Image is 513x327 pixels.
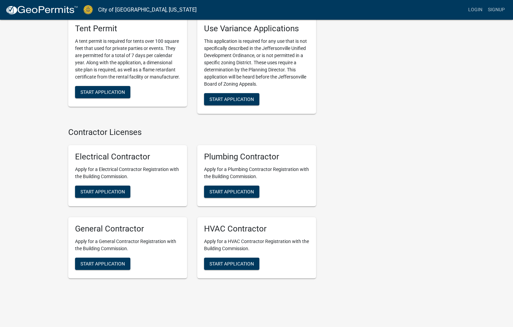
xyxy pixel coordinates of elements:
h5: Electrical Contractor [75,152,180,162]
img: City of Jeffersonville, Indiana [84,5,93,14]
h4: Contractor Licenses [68,127,316,137]
a: Signup [485,3,508,16]
a: Login [465,3,485,16]
button: Start Application [204,258,259,270]
p: A tent permit is required for tents over 100 square feet that used for private parties or events.... [75,38,180,81]
h5: General Contractor [75,224,180,234]
button: Start Application [75,86,130,98]
p: Apply for a Electrical Contractor Registration with the Building Commission. [75,166,180,180]
button: Start Application [75,258,130,270]
h5: Plumbing Contractor [204,152,309,162]
p: This application is required for any use that is not specifically described in the Jeffersonville... [204,38,309,88]
button: Start Application [75,186,130,198]
p: Apply for a General Contractor Registration with the Building Commission. [75,238,180,252]
h5: HVAC Contractor [204,224,309,234]
span: Start Application [80,261,125,266]
a: City of [GEOGRAPHIC_DATA], [US_STATE] [98,4,197,16]
p: Apply for a HVAC Contractor Registration with the Building Commission. [204,238,309,252]
button: Start Application [204,186,259,198]
span: Start Application [80,189,125,194]
p: Apply for a Plumbing Contractor Registration with the Building Commission. [204,166,309,180]
span: Start Application [209,189,254,194]
h5: Use Variance Applications [204,24,309,34]
button: Start Application [204,93,259,105]
span: Start Application [209,261,254,266]
span: Start Application [209,96,254,102]
h5: Tent Permit [75,24,180,34]
span: Start Application [80,89,125,94]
